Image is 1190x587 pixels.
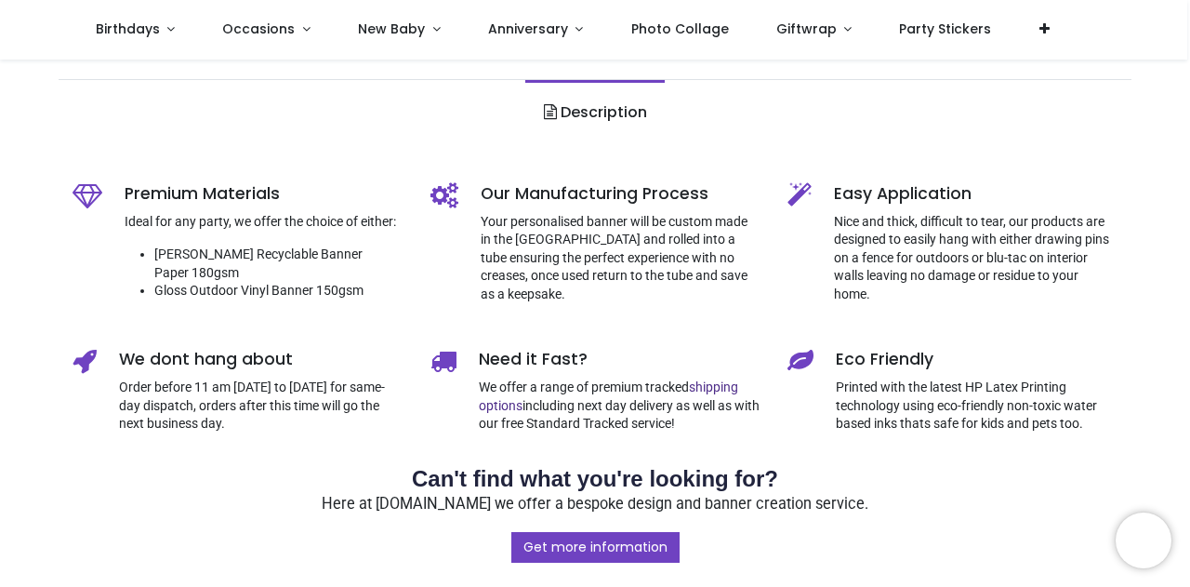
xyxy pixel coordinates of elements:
a: Description [525,80,664,145]
p: Here at [DOMAIN_NAME] we offer a bespoke design and banner creation service. [73,494,1117,515]
span: Anniversary [488,20,568,38]
p: Nice and thick, difficult to tear, our products are designed to easily hang with either drawing p... [834,213,1117,304]
p: We offer a range of premium tracked including next day delivery as well as with our free Standard... [479,379,760,434]
p: Your personalised banner will be custom made in the [GEOGRAPHIC_DATA] and rolled into a tube ensu... [481,213,760,304]
h5: Our Manufacturing Process [481,182,760,206]
h5: Need it Fast? [479,348,760,371]
h5: Eco Friendly [836,348,1117,371]
li: [PERSON_NAME] Recyclable Banner Paper 180gsm [154,246,402,282]
h2: Can't find what you're looking for? [73,463,1117,495]
h5: We dont hang about [119,348,402,371]
h5: Premium Materials [125,182,402,206]
p: Printed with the latest HP Latex Printing technology using eco-friendly non-toxic water based ink... [836,379,1117,434]
span: Birthdays [96,20,160,38]
h5: Easy Application [834,182,1117,206]
span: Occasions [222,20,295,38]
span: Giftwrap [776,20,837,38]
p: Order before 11 am [DATE] to [DATE] for same-day dispatch, orders after this time will go the nex... [119,379,402,434]
li: Gloss Outdoor Vinyl Banner 150gsm [154,282,402,300]
p: Ideal for any party, we offer the choice of either: [125,213,402,232]
iframe: Brevo live chat [1116,513,1171,568]
a: shipping options [479,380,738,413]
span: Party Stickers [899,20,991,38]
span: New Baby [358,20,425,38]
a: Get more information [511,532,680,564]
span: Photo Collage [631,20,729,38]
